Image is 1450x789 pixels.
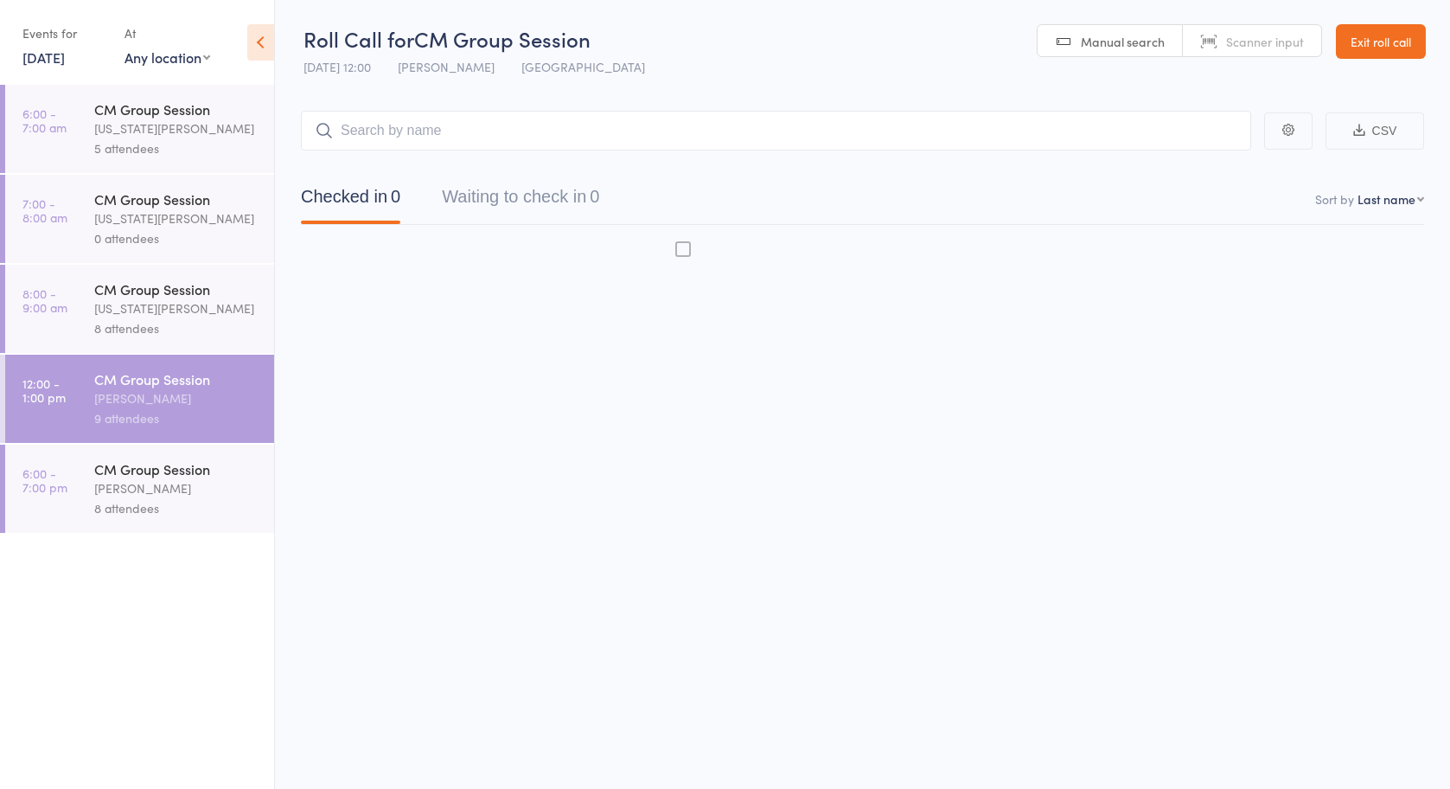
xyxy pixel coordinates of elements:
div: 8 attendees [94,318,259,338]
div: [US_STATE][PERSON_NAME] [94,298,259,318]
a: Exit roll call [1336,24,1426,59]
div: CM Group Session [94,189,259,208]
div: [US_STATE][PERSON_NAME] [94,119,259,138]
div: Events for [22,19,107,48]
a: 7:00 -8:00 amCM Group Session[US_STATE][PERSON_NAME]0 attendees [5,175,274,263]
div: 0 [391,187,400,206]
span: [GEOGRAPHIC_DATA] [521,58,645,75]
time: 6:00 - 7:00 am [22,106,67,134]
span: [PERSON_NAME] [398,58,495,75]
span: Roll Call for [303,24,414,53]
div: [US_STATE][PERSON_NAME] [94,208,259,228]
time: 7:00 - 8:00 am [22,196,67,224]
span: CM Group Session [414,24,591,53]
div: 0 attendees [94,228,259,248]
div: [PERSON_NAME] [94,478,259,498]
time: 8:00 - 9:00 am [22,286,67,314]
a: 6:00 -7:00 amCM Group Session[US_STATE][PERSON_NAME]5 attendees [5,85,274,173]
time: 12:00 - 1:00 pm [22,376,66,404]
div: CM Group Session [94,369,259,388]
div: CM Group Session [94,279,259,298]
a: 6:00 -7:00 pmCM Group Session[PERSON_NAME]8 attendees [5,445,274,533]
span: Scanner input [1226,33,1304,50]
button: Waiting to check in0 [442,178,599,224]
div: At [125,19,210,48]
span: [DATE] 12:00 [303,58,371,75]
div: Any location [125,48,210,67]
div: 5 attendees [94,138,259,158]
button: CSV [1325,112,1424,150]
div: Last name [1357,190,1415,208]
span: Manual search [1081,33,1165,50]
div: [PERSON_NAME] [94,388,259,408]
input: Search by name [301,111,1251,151]
div: 8 attendees [94,498,259,518]
div: 9 attendees [94,408,259,428]
div: 0 [590,187,599,206]
div: CM Group Session [94,459,259,478]
a: 8:00 -9:00 amCM Group Session[US_STATE][PERSON_NAME]8 attendees [5,265,274,353]
a: 12:00 -1:00 pmCM Group Session[PERSON_NAME]9 attendees [5,355,274,443]
div: CM Group Session [94,99,259,119]
a: [DATE] [22,48,65,67]
label: Sort by [1315,190,1354,208]
time: 6:00 - 7:00 pm [22,466,67,494]
button: Checked in0 [301,178,400,224]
